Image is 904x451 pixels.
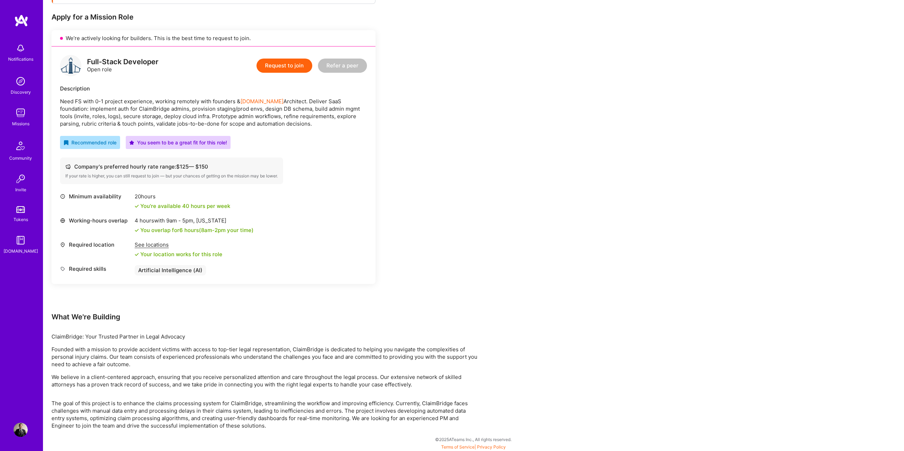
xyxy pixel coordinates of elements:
[60,193,131,200] div: Minimum availability
[52,312,478,321] div: What We're Building
[9,154,32,162] div: Community
[13,216,28,223] div: Tokens
[13,233,28,247] img: guide book
[135,228,139,232] i: icon Check
[52,346,478,368] p: Founded with a mission to provide accident victims with access to top-tier legal representation, ...
[13,41,28,55] img: bell
[60,265,131,273] div: Required skills
[52,400,478,429] p: The goal of this project is to enhance the claims processing system for ClaimBridge, streamlining...
[14,14,28,27] img: logo
[135,241,222,248] div: See locations
[135,202,230,210] div: You're available 40 hours per week
[140,226,254,234] div: You overlap for 6 hours ( your time)
[201,227,226,233] span: 8am - 2pm
[4,247,38,255] div: [DOMAIN_NAME]
[135,265,206,275] div: Artificial Intelligence (AI)
[240,98,283,105] a: [DOMAIN_NAME]
[60,194,65,199] i: icon Clock
[165,217,196,224] span: 9am - 5pm ,
[477,444,506,450] a: Privacy Policy
[64,140,69,145] i: icon RecommendedBadge
[13,106,28,120] img: teamwork
[129,139,227,146] div: You seem to be a great fit for this role!
[60,241,131,248] div: Required location
[135,251,222,258] div: Your location works for this role
[43,430,904,448] div: © 2025 ATeams Inc., All rights reserved.
[15,186,26,193] div: Invite
[135,217,254,224] div: 4 hours with [US_STATE]
[87,58,158,73] div: Open role
[13,74,28,88] img: discovery
[65,173,278,179] div: If your rate is higher, you can still request to join — but your chances of getting on the missio...
[12,137,29,154] img: Community
[135,252,139,257] i: icon Check
[13,423,28,437] img: User Avatar
[13,172,28,186] img: Invite
[60,266,65,271] i: icon Tag
[11,88,31,96] div: Discovery
[60,85,367,92] div: Description
[12,120,29,127] div: Missions
[135,193,230,200] div: 20 hours
[64,139,117,146] div: Recommended role
[52,333,478,340] p: ClaimBridge: Your Trusted Partner in Legal Advocacy
[16,206,25,213] img: tokens
[60,242,65,247] i: icon Location
[8,55,33,63] div: Notifications
[65,164,71,169] i: icon Cash
[12,423,29,437] a: User Avatar
[87,58,158,66] div: Full-Stack Developer
[129,140,134,145] i: icon PurpleStar
[60,218,65,223] i: icon World
[52,30,375,46] div: We’re actively looking for builders. This is the best time to request to join.
[52,373,478,388] p: We believe in a client-centered approach, ensuring that you receive personalized attention and ca...
[60,55,81,76] img: logo
[135,204,139,208] i: icon Check
[441,444,506,450] span: |
[318,59,367,73] button: Refer a peer
[441,444,475,450] a: Terms of Service
[256,59,312,73] button: Request to join
[60,98,367,127] p: Need FS with 0-1 project experience, working remotely with founders & Architect. Deliver SaaS fou...
[65,163,278,170] div: Company's preferred hourly rate range: $ 125 — $ 150
[60,217,131,224] div: Working-hours overlap
[52,12,375,22] div: Apply for a Mission Role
